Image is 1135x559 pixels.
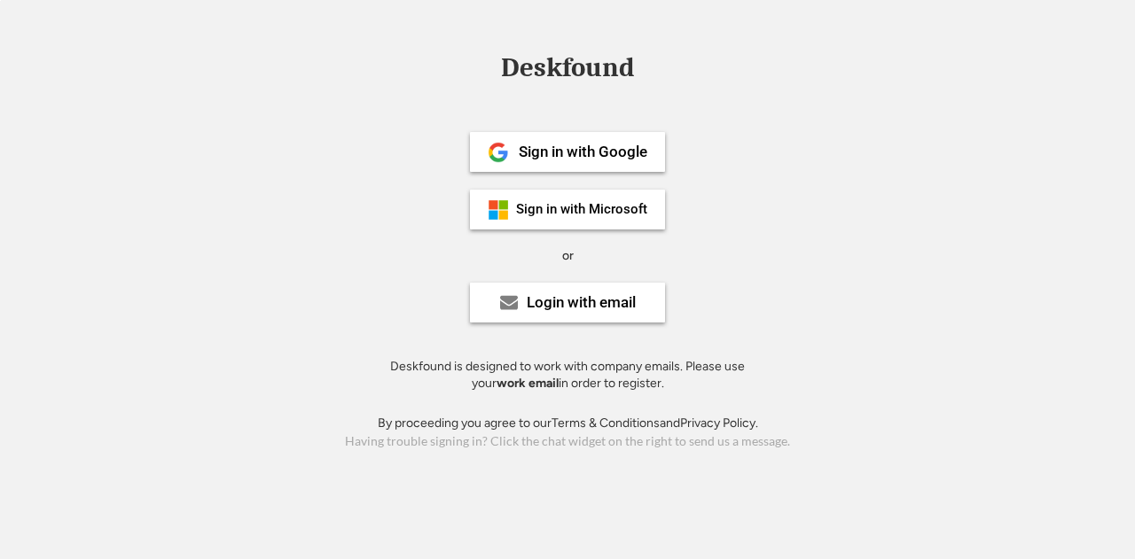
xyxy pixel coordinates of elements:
[680,415,758,431] a: Privacy Policy.
[519,144,647,159] div: Sign in with Google
[492,54,643,82] div: Deskfound
[516,203,647,216] div: Sign in with Microsoft
[488,199,509,221] img: ms-symbollockup_mssymbol_19.png
[378,415,758,432] div: By proceeding you agree to our and
[527,295,636,310] div: Login with email
[488,142,509,163] img: 1024px-Google__G__Logo.svg.png
[562,247,574,265] div: or
[368,358,767,392] div: Deskfound is designed to work with company emails. Please use your in order to register.
[552,415,660,431] a: Terms & Conditions
[497,376,559,391] strong: work email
